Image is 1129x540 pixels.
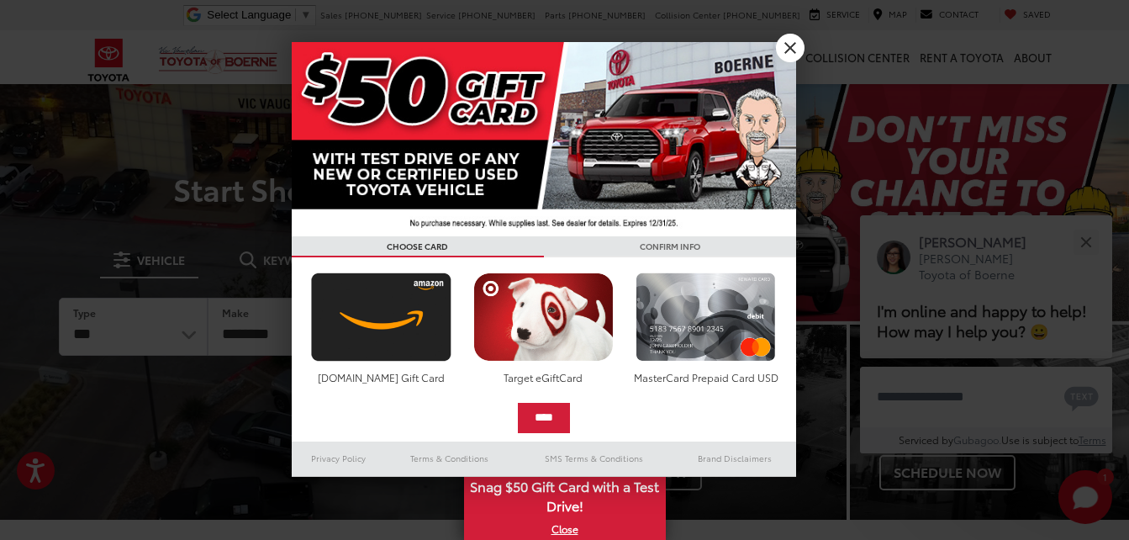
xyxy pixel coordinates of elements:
[307,370,456,384] div: [DOMAIN_NAME] Gift Card
[631,273,780,362] img: mastercard.png
[514,448,673,469] a: SMS Terms & Conditions
[292,42,796,236] img: 42635_top_851395.jpg
[469,370,618,384] div: Target eGiftCard
[673,448,796,469] a: Brand Disclaimers
[292,236,544,257] h3: CHOOSE CARD
[631,370,780,384] div: MasterCard Prepaid Card USD
[307,273,456,362] img: amazoncard.png
[466,469,664,520] span: Snag $50 Gift Card with a Test Drive!
[385,448,514,469] a: Terms & Conditions
[292,448,386,469] a: Privacy Policy
[469,273,618,362] img: targetcard.png
[544,236,796,257] h3: CONFIRM INFO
